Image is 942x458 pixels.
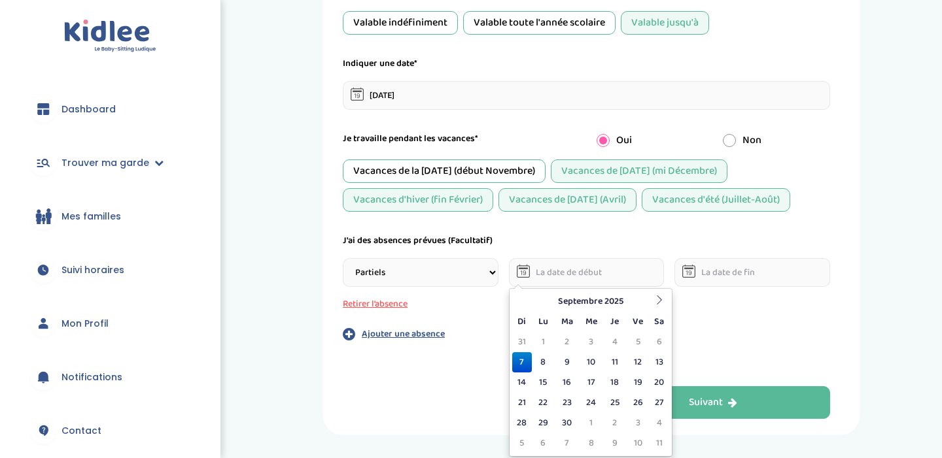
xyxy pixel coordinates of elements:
[555,413,579,433] td: 30
[650,413,669,433] td: 4
[61,103,116,116] span: Dashboard
[579,352,603,372] td: 10
[650,393,669,413] td: 27
[61,156,149,170] span: Trouver ma garde
[362,327,445,341] p: Ajouter une absence
[650,332,669,352] td: 6
[61,424,101,438] span: Contact
[512,372,532,393] td: 14
[555,393,579,413] td: 23
[532,312,555,332] th: Lu
[579,312,603,332] th: Me
[579,433,603,453] td: 8
[343,132,478,146] label: Je travaille pendant les vacances*
[20,86,201,133] a: Dashboard
[587,133,714,148] div: Oui
[621,11,709,35] div: Valable jusqu'à
[532,291,650,312] th: Septembre 2025
[20,139,201,186] a: Trouver ma garde
[555,312,579,332] th: Ma
[463,11,616,35] div: Valable toute l'année scolaire
[603,332,626,352] td: 4
[627,312,650,332] th: Ve
[532,332,555,352] td: 1
[650,312,669,332] th: Sa
[674,258,830,287] input: La date de fin
[20,300,201,347] a: Mon Profil
[650,352,669,372] td: 13
[20,246,201,293] a: Suivi horaires
[512,352,532,372] td: 7
[603,393,626,413] td: 25
[627,433,650,453] td: 10
[532,372,555,393] td: 15
[64,20,156,53] img: logo.svg
[627,352,650,372] td: 12
[627,413,650,433] td: 3
[343,81,830,110] input: La date de fin
[512,433,532,453] td: 5
[61,263,124,277] span: Suivi horaires
[512,332,532,352] td: 31
[650,433,669,453] td: 11
[603,352,626,372] td: 11
[603,372,626,393] td: 18
[555,372,579,393] td: 16
[555,352,579,372] td: 9
[343,188,493,212] div: Vacances d'hiver (fin Février)
[509,258,665,287] input: La date de début
[343,11,458,35] div: Valable indéfiniment
[597,386,831,419] button: Suivant
[627,332,650,352] td: 5
[603,312,626,332] th: Je
[579,372,603,393] td: 17
[627,372,650,393] td: 19
[532,433,555,453] td: 6
[498,188,637,212] div: Vacances de [DATE] (Avril)
[343,57,417,71] label: Indiquer une date*
[512,413,532,433] td: 28
[603,433,626,453] td: 9
[579,332,603,352] td: 3
[689,395,737,410] div: Suivant
[555,433,579,453] td: 7
[642,188,790,212] div: Vacances d'été (Juillet-Août)
[61,370,122,384] span: Notifications
[512,393,532,413] td: 21
[532,393,555,413] td: 22
[20,353,201,401] a: Notifications
[343,159,546,183] div: Vacances de la [DATE] (début Novembre)
[343,234,493,248] label: J'ai des absences prévues (Facultatif)
[20,407,201,454] a: Contact
[603,413,626,433] td: 2
[532,352,555,372] td: 8
[579,413,603,433] td: 1
[61,210,121,223] span: Mes familles
[713,133,840,148] div: Non
[61,317,109,331] span: Mon Profil
[532,413,555,433] td: 29
[579,393,603,413] td: 24
[343,297,498,311] button: Retirer l’absence
[555,332,579,352] td: 2
[551,159,727,183] div: Vacances de [DATE] (mi Décembre)
[20,193,201,240] a: Mes familles
[650,372,669,393] td: 20
[343,327,445,341] button: Ajouter une absence
[512,312,532,332] th: Di
[627,393,650,413] td: 26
